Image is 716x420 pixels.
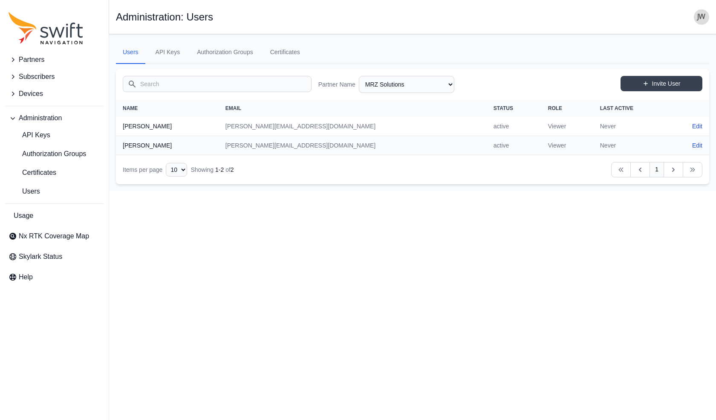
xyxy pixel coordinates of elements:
span: 2 [231,166,234,173]
span: Usage [14,211,33,221]
th: Email [219,100,487,117]
a: Usage [5,207,104,224]
button: Devices [5,85,104,102]
a: Authorization Groups [5,145,104,162]
a: Invite User [621,76,702,91]
span: Nx RTK Coverage Map [19,231,89,241]
span: Certificates [9,168,56,178]
a: Help [5,269,104,286]
a: Edit [692,122,702,130]
td: [PERSON_NAME][EMAIL_ADDRESS][DOMAIN_NAME] [219,117,487,136]
div: Showing of [191,165,234,174]
a: Nx RTK Coverage Map [5,228,104,245]
td: Viewer [541,117,593,136]
a: Users [5,183,104,200]
img: user photo [694,9,709,25]
a: API Keys [5,127,104,144]
th: Last Active [593,100,670,117]
button: Partners [5,51,104,68]
span: API Keys [9,130,50,140]
td: active [487,136,541,155]
span: Items per page [123,166,162,173]
span: Authorization Groups [9,149,86,159]
button: Subscribers [5,68,104,85]
th: Role [541,100,593,117]
span: Subscribers [19,72,55,82]
input: Search [123,76,312,92]
td: [PERSON_NAME][EMAIL_ADDRESS][DOMAIN_NAME] [219,136,487,155]
a: Certificates [263,41,307,64]
select: Partner Name [359,76,454,93]
span: Partners [19,55,44,65]
button: Administration [5,110,104,127]
td: Never [593,136,670,155]
span: Skylark Status [19,252,62,262]
span: 1 - 2 [215,166,224,173]
span: Administration [19,113,62,123]
a: Users [116,41,145,64]
span: Users [9,186,40,197]
span: Help [19,272,33,282]
label: Partner Name [318,80,355,89]
td: Viewer [541,136,593,155]
a: 1 [650,162,664,177]
td: Never [593,117,670,136]
nav: Table navigation [116,155,709,184]
a: Authorization Groups [190,41,260,64]
th: Status [487,100,541,117]
select: Display Limit [166,163,187,177]
a: Certificates [5,164,104,181]
h1: Administration: Users [116,12,213,22]
a: Edit [692,141,702,150]
a: API Keys [149,41,187,64]
th: [PERSON_NAME] [116,117,219,136]
th: [PERSON_NAME] [116,136,219,155]
td: active [487,117,541,136]
span: Devices [19,89,43,99]
th: Name [116,100,219,117]
a: Skylark Status [5,248,104,265]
